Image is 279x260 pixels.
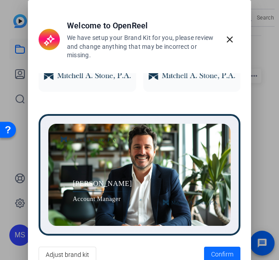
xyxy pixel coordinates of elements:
h3: We have setup your Brand Kit for you, please review and change anything that may be incorrect or ... [67,34,219,60]
h2: Welcome to OpenReel [67,20,219,32]
img: Logo [44,70,131,80]
img: Preview image [48,124,231,226]
span: [PERSON_NAME] [73,178,132,189]
span: Account Manager [73,194,132,204]
mat-icon: close [224,34,235,45]
img: Watermark [149,70,236,80]
span: Confirm [211,250,233,259]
